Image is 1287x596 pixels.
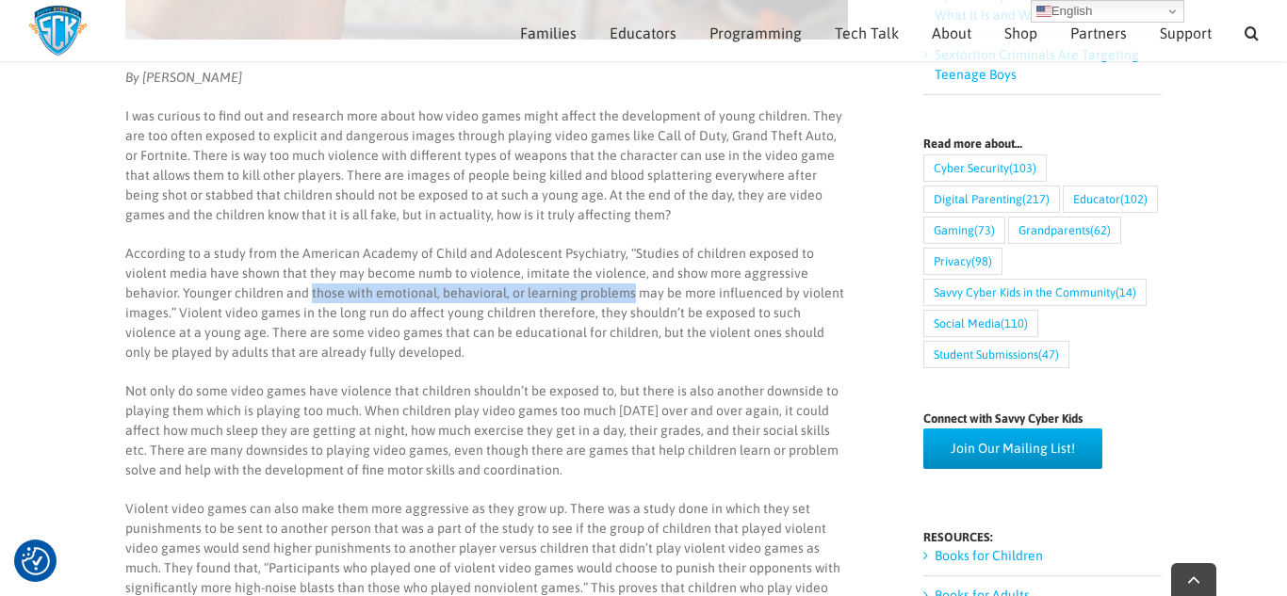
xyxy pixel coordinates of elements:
a: Grandparents (62 items) [1008,217,1121,244]
span: (62) [1090,217,1111,243]
a: Social Media (110 items) [923,310,1038,337]
span: (98) [971,249,992,274]
a: Join Our Mailing List! [923,428,1102,469]
span: Educators [610,25,676,40]
p: According to a study from the American Academy of Child and Adolescent Psychiatry, “Studies of ch... [125,244,848,362]
span: (110) [1001,311,1028,336]
a: Savvy Cyber Kids in the Community (14 items) [923,279,1147,306]
img: Savvy Cyber Kids Logo [28,5,88,56]
span: About [932,25,971,40]
span: Join Our Mailing List! [951,441,1075,457]
a: Cyber Security (103 items) [923,154,1047,182]
span: Families [520,25,577,40]
a: Privacy (98 items) [923,248,1002,275]
span: (102) [1120,186,1148,212]
span: Programming [709,25,802,40]
h4: RESOURCES: [923,531,1162,543]
h4: Connect with Savvy Cyber Kids [923,412,1162,425]
p: Not only do some video games have violence that children shouldn’t be exposed to, but there is al... [125,381,848,480]
span: (103) [1009,155,1036,181]
button: Consent Preferences [22,547,50,575]
a: Educator (102 items) [1063,185,1158,213]
a: Sextortion Criminals Are Targeting Teenage Boys [935,47,1139,82]
span: (73) [974,217,995,243]
a: Books for Children [935,548,1043,563]
span: Support [1160,25,1212,40]
a: Digital Parenting (217 items) [923,185,1060,213]
a: Gaming (73 items) [923,217,1005,244]
img: Revisit consent button [22,547,50,575]
a: Student Submissions (47 items) [923,341,1069,368]
p: I was curious to find out and research more about how video games might affect the development of... [125,106,848,225]
span: (47) [1038,342,1059,367]
span: Partners [1070,25,1127,40]
em: By [PERSON_NAME] [125,70,242,85]
span: (14) [1116,280,1136,305]
span: Tech Talk [835,25,899,40]
span: Shop [1004,25,1037,40]
img: en [1036,4,1051,19]
h4: Read more about… [923,137,1162,150]
span: (217) [1022,186,1050,212]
